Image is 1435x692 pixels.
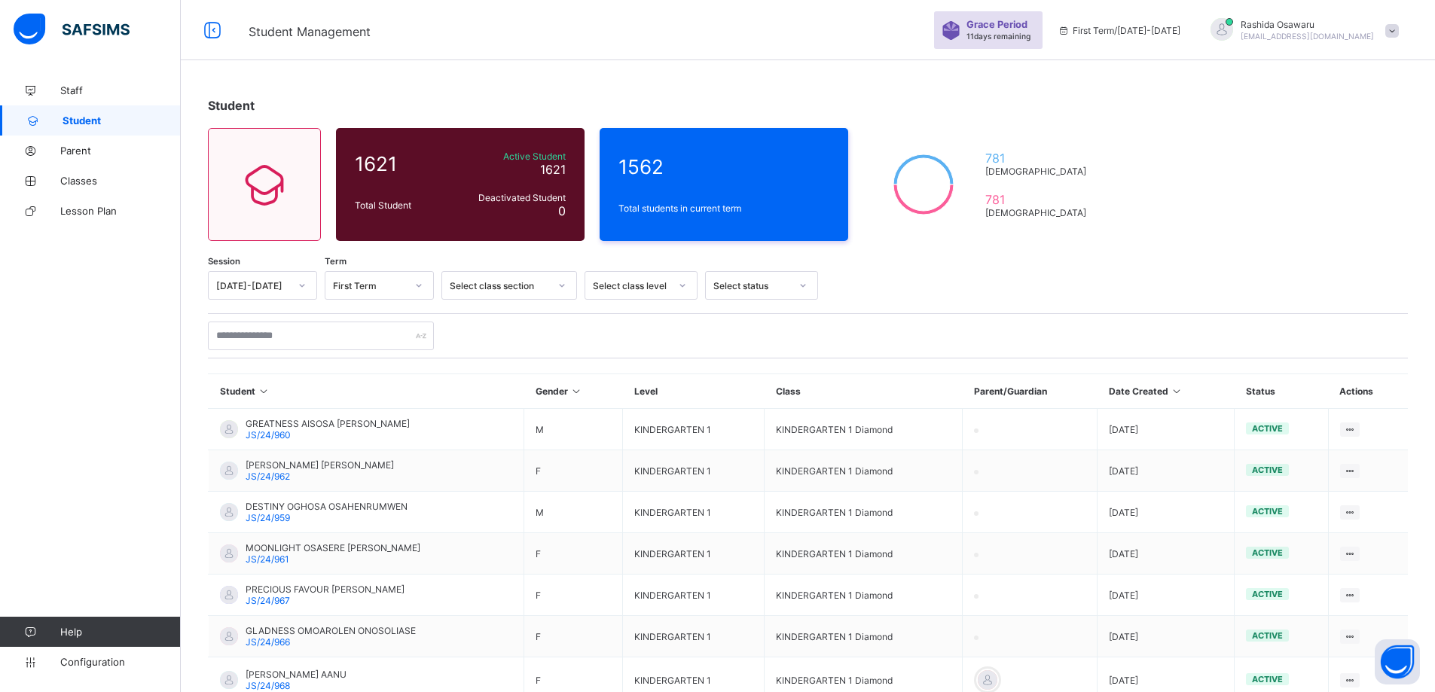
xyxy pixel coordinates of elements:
[765,616,963,657] td: KINDERGARTEN 1 Diamond
[540,162,566,177] span: 1621
[246,625,416,636] span: GLADNESS OMOAROLEN ONOSOLIASE
[623,575,765,616] td: KINDERGARTEN 1
[623,450,765,492] td: KINDERGARTEN 1
[258,386,270,397] i: Sort in Ascending Order
[1252,547,1283,558] span: active
[209,374,524,409] th: Student
[1098,616,1235,657] td: [DATE]
[1058,25,1180,36] span: session/term information
[524,533,623,575] td: F
[985,151,1093,166] span: 781
[618,203,829,214] span: Total students in current term
[216,280,289,291] div: [DATE]-[DATE]
[459,151,566,162] span: Active Student
[1375,639,1420,684] button: Open asap
[246,542,420,553] span: MOONLIGHT OSASERE [PERSON_NAME]
[63,114,181,127] span: Student
[765,533,963,575] td: KINDERGARTEN 1 Diamond
[524,616,623,657] td: F
[558,203,566,218] span: 0
[1195,18,1406,43] div: RashidaOsawaru
[246,429,291,441] span: JS/24/960
[765,409,963,450] td: KINDERGARTEN 1 Diamond
[963,374,1098,409] th: Parent/Guardian
[765,374,963,409] th: Class
[60,145,181,157] span: Parent
[570,386,583,397] i: Sort in Ascending Order
[60,626,180,638] span: Help
[713,280,790,291] div: Select status
[60,84,181,96] span: Staff
[459,192,566,203] span: Deactivated Student
[765,575,963,616] td: KINDERGARTEN 1 Diamond
[60,205,181,217] span: Lesson Plan
[1098,492,1235,533] td: [DATE]
[14,14,130,45] img: safsims
[60,175,181,187] span: Classes
[246,418,410,429] span: GREATNESS AISOSA [PERSON_NAME]
[618,155,829,178] span: 1562
[623,374,765,409] th: Level
[1241,32,1374,41] span: [EMAIL_ADDRESS][DOMAIN_NAME]
[524,492,623,533] td: M
[985,192,1093,207] span: 781
[1252,506,1283,517] span: active
[208,98,255,113] span: Student
[524,409,623,450] td: M
[966,32,1030,41] span: 11 days remaining
[249,24,371,39] span: Student Management
[246,471,290,482] span: JS/24/962
[524,575,623,616] td: F
[246,595,290,606] span: JS/24/967
[246,680,290,691] span: JS/24/968
[246,553,289,565] span: JS/24/961
[765,492,963,533] td: KINDERGARTEN 1 Diamond
[765,450,963,492] td: KINDERGARTEN 1 Diamond
[1098,575,1235,616] td: [DATE]
[1252,674,1283,684] span: active
[1098,450,1235,492] td: [DATE]
[623,492,765,533] td: KINDERGARTEN 1
[1252,465,1283,475] span: active
[942,21,960,40] img: sticker-purple.71386a28dfed39d6af7621340158ba97.svg
[208,256,240,267] span: Session
[985,207,1093,218] span: [DEMOGRAPHIC_DATA]
[623,533,765,575] td: KINDERGARTEN 1
[246,512,290,523] span: JS/24/959
[1328,374,1408,409] th: Actions
[60,656,180,668] span: Configuration
[450,280,549,291] div: Select class section
[1252,589,1283,599] span: active
[623,409,765,450] td: KINDERGARTEN 1
[593,280,670,291] div: Select class level
[985,166,1093,177] span: [DEMOGRAPHIC_DATA]
[623,616,765,657] td: KINDERGARTEN 1
[1171,386,1183,397] i: Sort in Ascending Order
[246,501,408,512] span: DESTINY OGHOSA OSAHENRUMWEN
[351,196,455,215] div: Total Student
[325,256,347,267] span: Term
[1098,409,1235,450] td: [DATE]
[355,152,451,175] span: 1621
[1252,423,1283,434] span: active
[524,374,623,409] th: Gender
[1252,630,1283,641] span: active
[246,459,394,471] span: [PERSON_NAME] [PERSON_NAME]
[246,636,290,648] span: JS/24/966
[1241,19,1374,30] span: Rashida Osawaru
[1098,533,1235,575] td: [DATE]
[333,280,406,291] div: First Term
[1235,374,1328,409] th: Status
[246,584,405,595] span: PRECIOUS FAVOUR [PERSON_NAME]
[524,450,623,492] td: F
[246,669,347,680] span: [PERSON_NAME] AANU
[966,19,1027,30] span: Grace Period
[1098,374,1235,409] th: Date Created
